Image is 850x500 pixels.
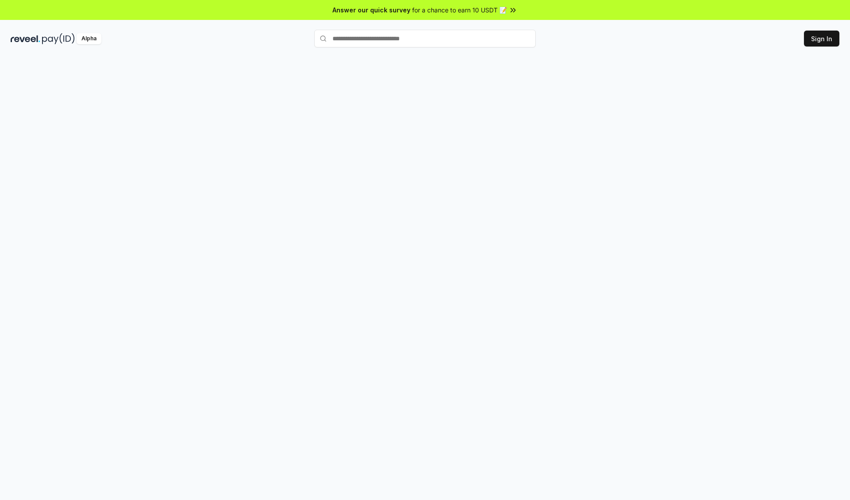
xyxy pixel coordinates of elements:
div: Alpha [77,33,101,44]
img: reveel_dark [11,33,40,44]
span: Answer our quick survey [332,5,410,15]
button: Sign In [804,31,839,47]
img: pay_id [42,33,75,44]
span: for a chance to earn 10 USDT 📝 [412,5,507,15]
